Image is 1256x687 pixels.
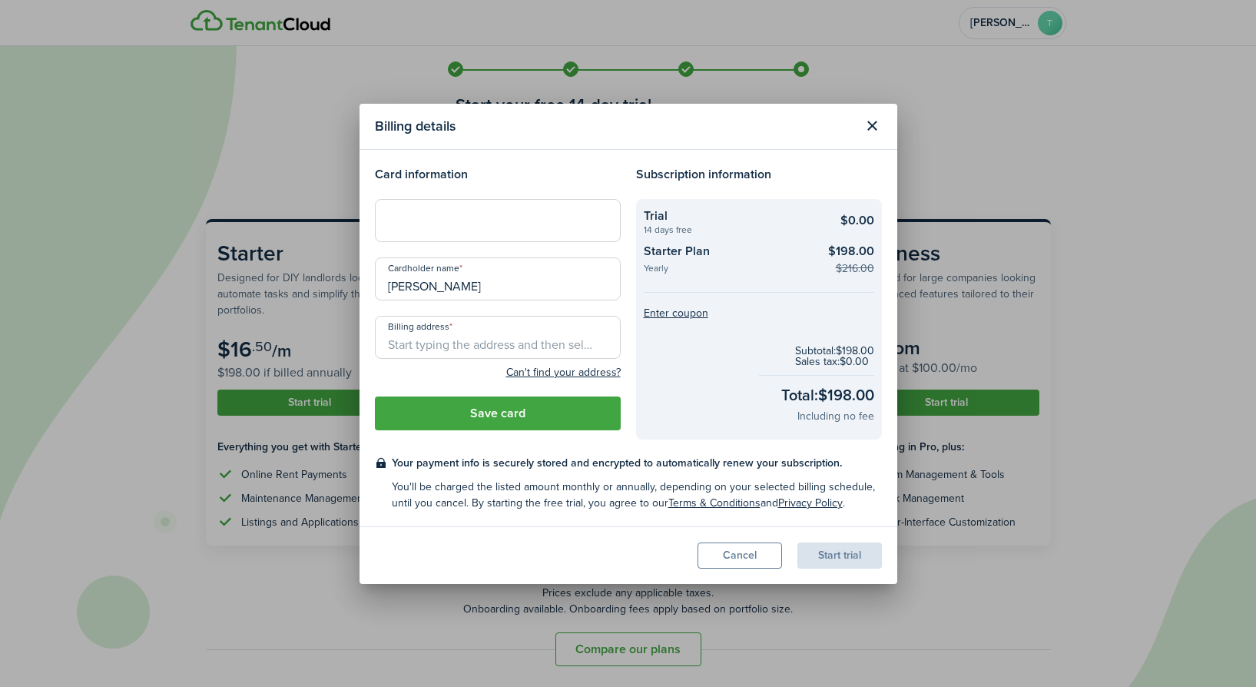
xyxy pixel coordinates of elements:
[836,261,874,277] checkout-summary-item-old-price: $216.00
[840,211,874,230] checkout-summary-item-main-price: $0.00
[781,383,874,407] checkout-total-main: Total: $198.00
[644,264,817,277] checkout-summary-item-description: Yearly
[392,479,882,511] checkout-terms-secondary: You'll be charged the listed amount monthly or annually, depending on your selected billing sched...
[375,316,621,359] input: Start typing the address and then select from the dropdown
[828,242,874,261] checkout-summary-item-main-price: $198.00
[795,357,874,367] checkout-subtotal-item: Sales tax: $0.00
[506,365,621,380] button: Can't find your address?
[778,495,843,511] a: Privacy Policy
[636,165,882,184] h4: Subscription information
[644,225,817,234] checkout-summary-item-description: 14 days free
[795,346,874,357] checkout-subtotal-item: Subtotal: $198.00
[644,308,708,319] button: Enter coupon
[375,397,621,430] button: Save card
[860,113,886,139] button: Close modal
[392,455,882,471] checkout-terms-main: Your payment info is securely stored and encrypted to automatically renew your subscription.
[698,543,782,569] button: Cancel
[668,495,761,511] a: Terms & Conditions
[375,111,856,141] modal-title: Billing details
[375,165,621,184] h4: Card information
[797,408,874,424] checkout-total-secondary: Including no fee
[644,207,817,225] checkout-summary-item-title: Trial
[644,242,817,264] checkout-summary-item-title: Starter Plan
